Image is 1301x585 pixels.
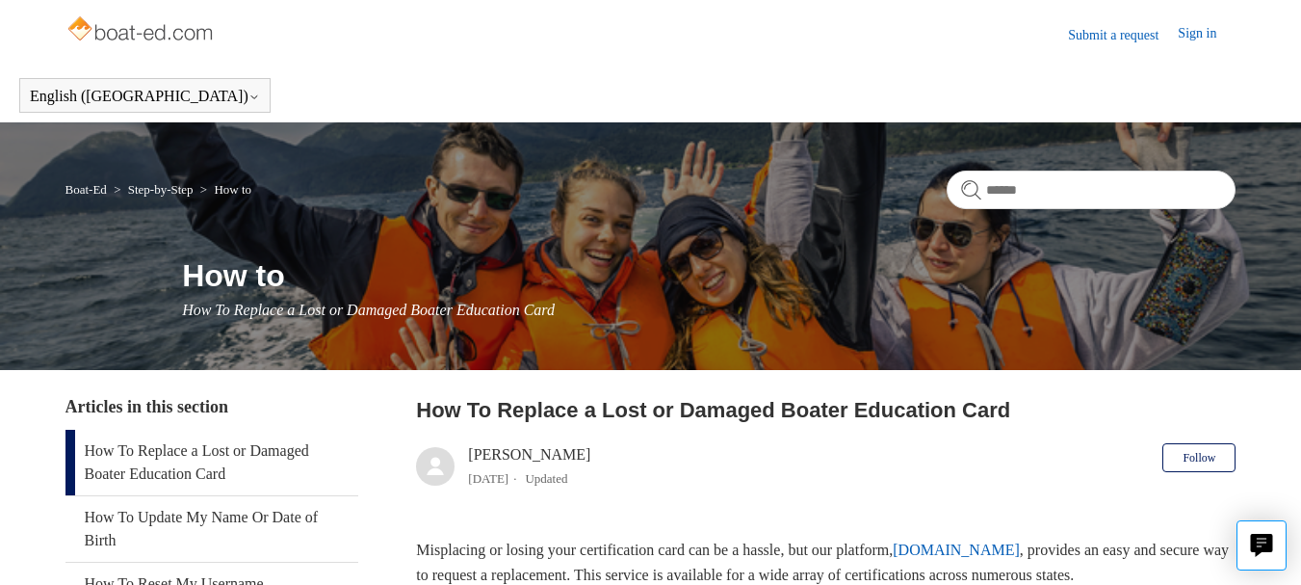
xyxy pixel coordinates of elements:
[1236,520,1287,571] button: Live chat
[196,182,251,197] li: How to
[65,430,358,495] a: How To Replace a Lost or Damaged Boater Education Card
[182,302,555,318] span: How To Replace a Lost or Damaged Boater Education Card
[1178,23,1236,46] a: Sign in
[182,253,1236,299] h1: How to
[893,542,1020,558] a: [DOMAIN_NAME]
[416,394,1236,426] h2: How To Replace a Lost or Damaged Boater Education Card
[128,182,194,197] a: Step-by-Step
[65,182,107,197] a: Boat-Ed
[947,171,1236,209] input: Search
[468,471,508,486] time: 04/08/2025, 09:48
[525,471,567,486] li: Updated
[214,182,251,197] a: How to
[1068,25,1178,45] a: Submit a request
[65,496,358,562] a: How To Update My Name Or Date of Birth
[30,88,260,105] button: English ([GEOGRAPHIC_DATA])
[110,182,196,197] li: Step-by-Step
[1162,443,1236,472] button: Follow Article
[468,443,590,490] div: [PERSON_NAME]
[65,12,219,50] img: Boat-Ed Help Center home page
[65,397,228,416] span: Articles in this section
[65,182,111,197] li: Boat-Ed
